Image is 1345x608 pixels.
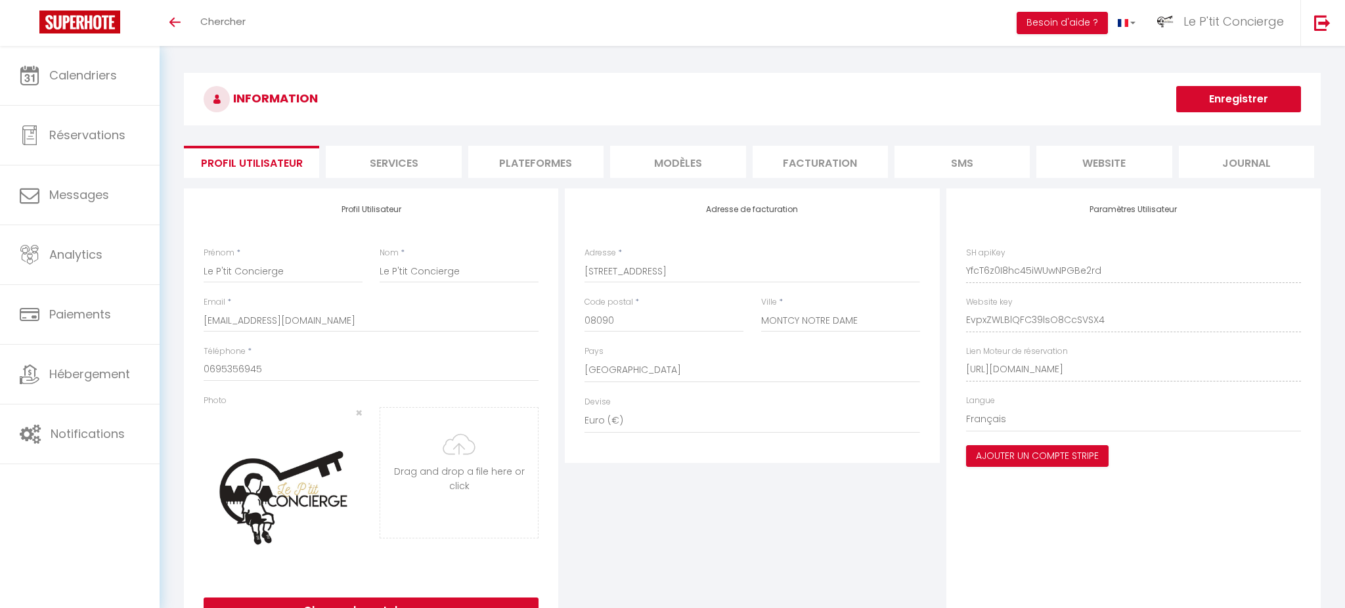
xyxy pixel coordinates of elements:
span: Hébergement [49,366,130,382]
li: MODÈLES [610,146,745,178]
span: Réservations [49,127,125,143]
label: Téléphone [204,345,246,358]
label: Photo [204,395,227,407]
button: Close [355,407,363,419]
li: Profil Utilisateur [184,146,319,178]
label: Devise [584,396,611,408]
label: Code postal [584,296,633,309]
label: Website key [966,296,1013,309]
h4: Adresse de facturation [584,205,919,214]
img: logout [1314,14,1331,31]
li: website [1036,146,1172,178]
span: Le P'tit Concierge [1183,13,1284,30]
button: Enregistrer [1176,86,1301,112]
label: Adresse [584,247,616,259]
label: SH apiKey [966,247,1005,259]
label: Prénom [204,247,234,259]
label: Pays [584,345,604,358]
li: Services [326,146,461,178]
li: SMS [894,146,1030,178]
li: Journal [1179,146,1314,178]
label: Email [204,296,225,309]
label: Lien Moteur de réservation [966,345,1068,358]
li: Plateformes [468,146,604,178]
button: Besoin d'aide ? [1017,12,1108,34]
span: × [355,404,363,421]
label: Ville [761,296,777,309]
h4: Paramètres Utilisateur [966,205,1301,214]
span: Paiements [49,306,111,322]
h3: INFORMATION [184,73,1321,125]
span: Notifications [51,425,125,442]
img: ... [1155,12,1175,32]
span: Calendriers [49,67,117,83]
label: Nom [380,247,399,259]
span: Analytics [49,246,102,263]
li: Facturation [753,146,888,178]
span: Chercher [200,14,246,28]
label: Langue [966,395,995,407]
span: Messages [49,186,109,203]
h4: Profil Utilisateur [204,205,539,214]
img: 16627592987833.jpg [204,419,363,578]
img: Super Booking [39,11,120,33]
button: Ajouter un compte Stripe [966,445,1109,467]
